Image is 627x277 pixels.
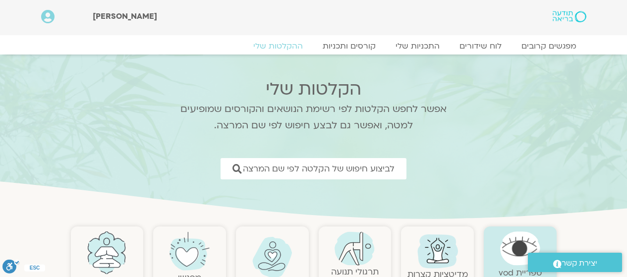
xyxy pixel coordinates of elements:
[41,41,586,51] nav: Menu
[562,257,597,270] span: יצירת קשר
[313,41,386,51] a: קורסים ותכניות
[168,101,460,134] p: אפשר לחפש הקלטות לפי רשימת הנושאים והקורסים שמופיעים למטה, ואפשר גם לבצע חיפוש לפי שם המרצה.
[168,79,460,99] h2: הקלטות שלי
[512,41,586,51] a: מפגשים קרובים
[243,164,395,173] span: לביצוע חיפוש של הקלטה לפי שם המרצה
[243,41,313,51] a: ההקלטות שלי
[93,11,157,22] span: [PERSON_NAME]
[528,253,622,272] a: יצירת קשר
[450,41,512,51] a: לוח שידורים
[221,158,406,179] a: לביצוע חיפוש של הקלטה לפי שם המרצה
[386,41,450,51] a: התכניות שלי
